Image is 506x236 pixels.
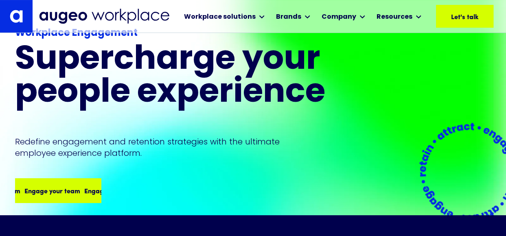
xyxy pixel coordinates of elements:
[15,44,367,110] h1: Supercharge your people experience
[436,5,493,28] a: Let's talk
[377,12,412,22] div: Resources
[21,186,77,195] div: Engage your team
[39,9,169,24] img: Augeo Workplace business unit full logo in mignight blue.
[276,12,301,22] div: Brands
[81,186,137,195] div: Engage your team
[10,10,23,23] img: Augeo's "a" monogram decorative logo in white.
[15,178,101,203] a: Engage your teamEngage your teamEngage your team
[15,136,295,159] p: Redefine engagement and retention strategies with the ultimate employee experience platform.
[184,12,256,22] div: Workplace solutions
[15,26,367,41] div: Workplace Engagement
[322,12,356,22] div: Company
